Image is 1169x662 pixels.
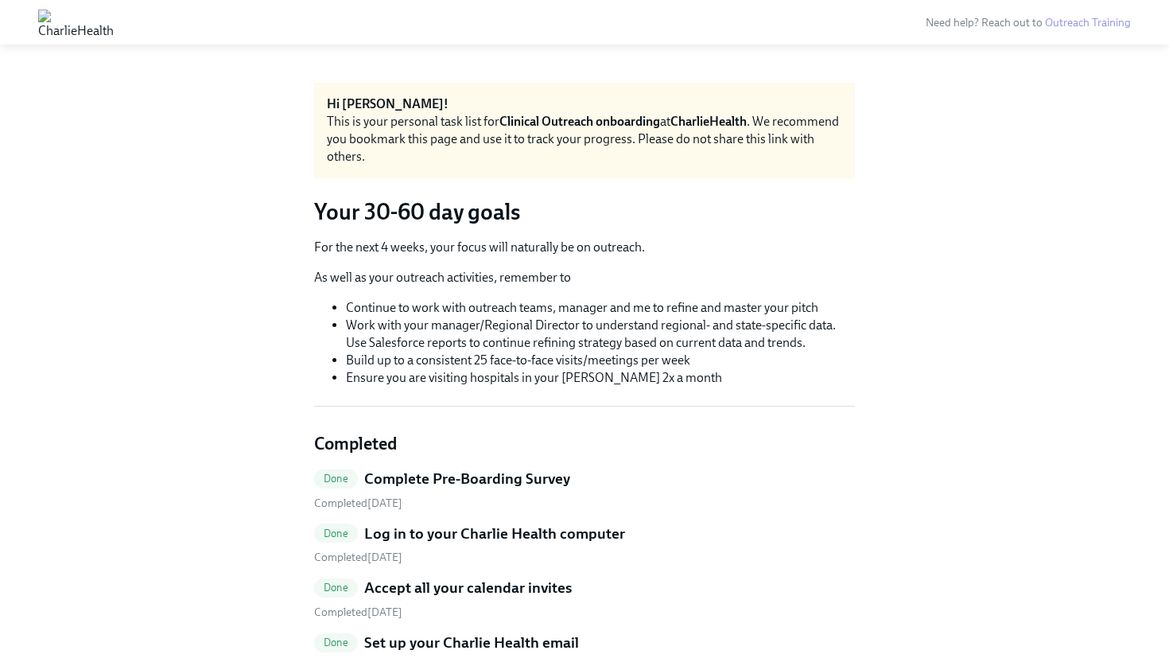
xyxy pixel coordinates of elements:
[314,239,855,256] p: For the next 4 weeks, your focus will naturally be on outreach.
[314,473,358,485] span: Done
[314,637,358,648] span: Done
[346,369,855,387] li: Ensure you are visiting hospitals in your [PERSON_NAME] 2x a month
[314,496,402,510] span: Friday, January 10th 2025, 11:06 am
[670,114,747,129] strong: CharlieHealth
[327,96,449,111] strong: Hi [PERSON_NAME]!
[314,528,358,539] span: Done
[314,197,855,226] h3: Your 30-60 day goals
[314,606,402,619] span: Monday, January 13th 2025, 9:08 am
[364,524,625,544] h5: Log in to your Charlie Health computer
[346,299,855,317] li: Continue to work with outreach teams, manager and me to refine and master your pitch
[314,524,855,566] a: DoneLog in to your Charlie Health computer Completed[DATE]
[364,633,579,653] h5: Set up your Charlie Health email
[314,469,855,511] a: DoneComplete Pre-Boarding Survey Completed[DATE]
[1045,16,1131,29] a: Outreach Training
[499,114,660,129] strong: Clinical Outreach onboarding
[38,10,114,35] img: CharlieHealth
[314,582,358,594] span: Done
[926,16,1131,29] span: Need help? Reach out to
[314,551,402,564] span: Monday, January 13th 2025, 8:48 am
[314,578,855,620] a: DoneAccept all your calendar invites Completed[DATE]
[346,352,855,369] li: Build up to a consistent 25 face-to-face visits/meetings per week
[327,113,842,165] div: This is your personal task list for at . We recommend you bookmark this page and use it to track ...
[314,269,855,286] p: As well as your outreach activities, remember to
[364,469,570,489] h5: Complete Pre-Boarding Survey
[314,432,855,456] h4: Completed
[364,578,572,598] h5: Accept all your calendar invites
[346,317,855,352] li: Work with your manager/Regional Director to understand regional- and state-specific data. Use Sal...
